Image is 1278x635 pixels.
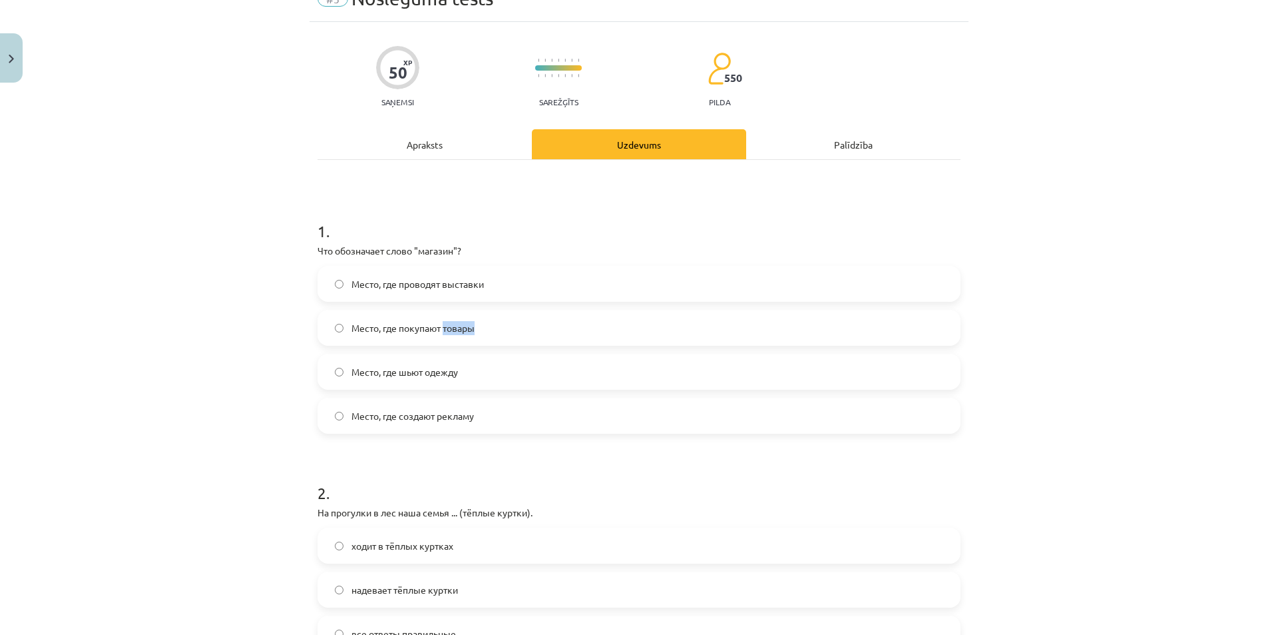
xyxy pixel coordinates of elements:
div: 50 [389,63,407,82]
img: icon-short-line-57e1e144782c952c97e751825c79c345078a6d821885a25fce030b3d8c18986b.svg [571,59,572,62]
span: Место, где создают рекламу [351,409,474,423]
img: icon-short-line-57e1e144782c952c97e751825c79c345078a6d821885a25fce030b3d8c18986b.svg [558,74,559,77]
div: Palīdzība [746,129,960,159]
img: icon-short-line-57e1e144782c952c97e751825c79c345078a6d821885a25fce030b3d8c18986b.svg [538,59,539,62]
img: icon-short-line-57e1e144782c952c97e751825c79c345078a6d821885a25fce030b3d8c18986b.svg [564,59,566,62]
input: Место, где покупают товары [335,324,343,332]
img: icon-short-line-57e1e144782c952c97e751825c79c345078a6d821885a25fce030b3d8c18986b.svg [578,74,579,77]
img: icon-short-line-57e1e144782c952c97e751825c79c345078a6d821885a25fce030b3d8c18986b.svg [551,59,552,62]
input: Место, где шьют одежду [335,368,343,376]
p: Что обозначает слово "магазин"? [318,244,960,258]
p: pilda [709,97,730,107]
img: icon-short-line-57e1e144782c952c97e751825c79c345078a6d821885a25fce030b3d8c18986b.svg [551,74,552,77]
span: Место, где шьют одежду [351,365,458,379]
input: Место, где проводят выставки [335,280,343,289]
input: Место, где создают рекламу [335,412,343,420]
img: icon-short-line-57e1e144782c952c97e751825c79c345078a6d821885a25fce030b3d8c18986b.svg [558,59,559,62]
img: icon-short-line-57e1e144782c952c97e751825c79c345078a6d821885a25fce030b3d8c18986b.svg [571,74,572,77]
span: 550 [724,72,742,84]
img: icon-short-line-57e1e144782c952c97e751825c79c345078a6d821885a25fce030b3d8c18986b.svg [544,74,546,77]
p: Sarežģīts [539,97,578,107]
p: Saņemsi [376,97,419,107]
span: Место, где покупают товары [351,321,475,335]
img: icon-short-line-57e1e144782c952c97e751825c79c345078a6d821885a25fce030b3d8c18986b.svg [538,74,539,77]
img: students-c634bb4e5e11cddfef0936a35e636f08e4e9abd3cc4e673bd6f9a4125e45ecb1.svg [708,52,731,85]
h1: 1 . [318,199,960,240]
p: На прогулки в лес наша семья ... (тёплые куртки). [318,506,960,520]
img: icon-short-line-57e1e144782c952c97e751825c79c345078a6d821885a25fce030b3d8c18986b.svg [544,59,546,62]
input: ходит в тёплых куртках [335,542,343,550]
span: надевает тёплые куртки [351,583,458,597]
div: Uzdevums [532,129,746,159]
span: Место, где проводят выставки [351,277,484,291]
img: icon-close-lesson-0947bae3869378f0d4975bcd49f059093ad1ed9edebbc8119c70593378902aed.svg [9,55,14,63]
div: Apraksts [318,129,532,159]
img: icon-short-line-57e1e144782c952c97e751825c79c345078a6d821885a25fce030b3d8c18986b.svg [578,59,579,62]
span: XP [403,59,412,66]
img: icon-short-line-57e1e144782c952c97e751825c79c345078a6d821885a25fce030b3d8c18986b.svg [564,74,566,77]
span: ходит в тёплых куртках [351,539,453,553]
h1: 2 . [318,460,960,502]
input: надевает тёплые куртки [335,586,343,594]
